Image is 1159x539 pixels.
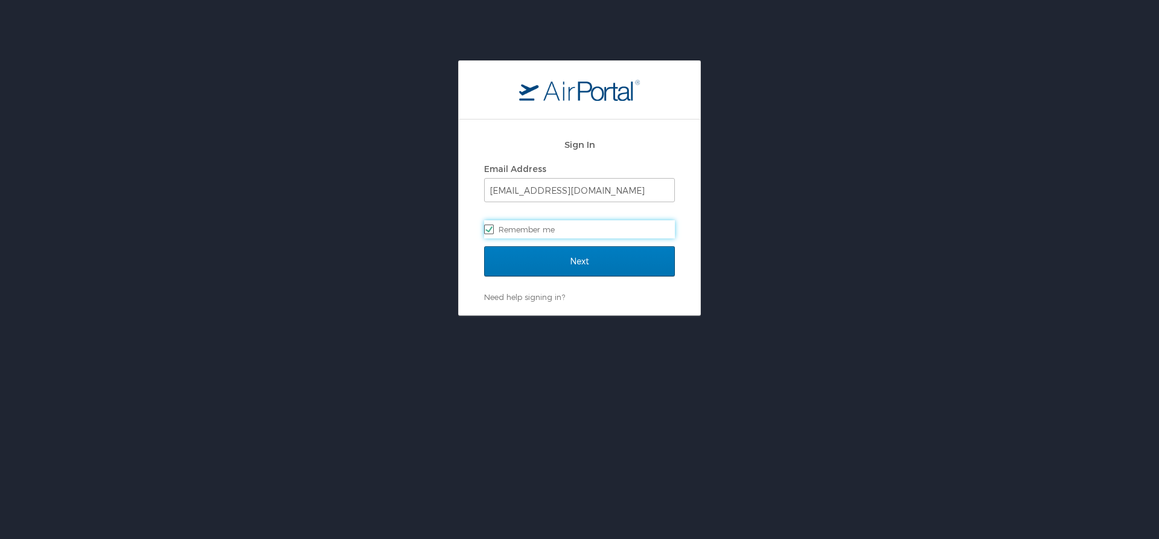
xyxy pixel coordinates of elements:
label: Email Address [484,164,546,174]
input: Next [484,246,675,276]
h2: Sign In [484,138,675,151]
label: Remember me [484,220,675,238]
img: logo [519,79,640,101]
a: Need help signing in? [484,292,565,302]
